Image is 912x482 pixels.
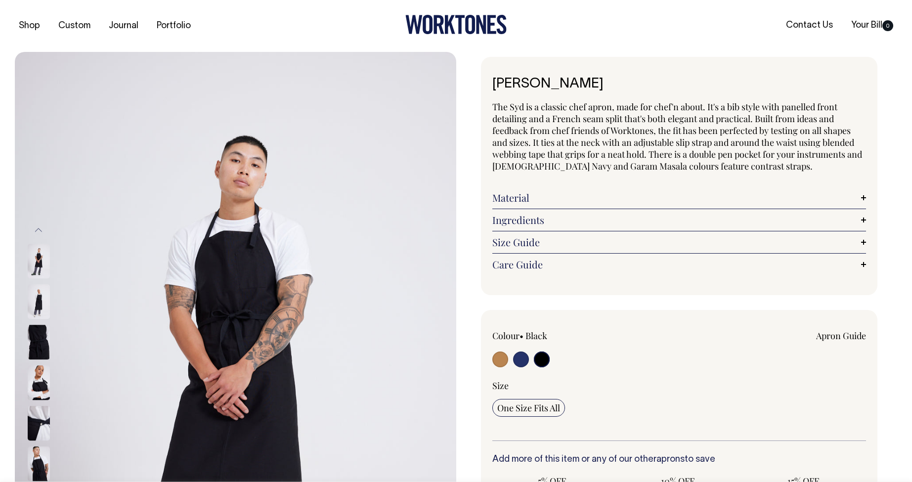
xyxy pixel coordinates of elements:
a: Material [492,192,867,204]
button: Previous [31,219,46,241]
a: Contact Us [782,17,837,34]
img: black [28,325,50,360]
a: Your Bill0 [847,17,897,34]
a: Portfolio [153,18,195,34]
img: black [28,366,50,400]
label: Black [525,330,547,342]
img: black [28,406,50,441]
span: The Syd is a classic chef apron, made for chef'n about. It's a bib style with panelled front deta... [492,101,862,172]
span: 0 [882,20,893,31]
span: • [520,330,523,342]
a: Custom [54,18,94,34]
img: black [28,285,50,319]
div: Size [492,380,867,392]
img: black [28,244,50,279]
span: One Size Fits All [497,402,560,414]
a: Journal [105,18,142,34]
a: Ingredients [492,214,867,226]
h6: Add more of this item or any of our other to save [492,455,867,465]
a: aprons [656,455,685,464]
a: Apron Guide [816,330,866,342]
input: One Size Fits All [492,399,565,417]
a: Shop [15,18,44,34]
img: black [28,447,50,482]
a: Care Guide [492,259,867,270]
a: Size Guide [492,236,867,248]
h1: [PERSON_NAME] [492,77,867,92]
div: Colour [492,330,642,342]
